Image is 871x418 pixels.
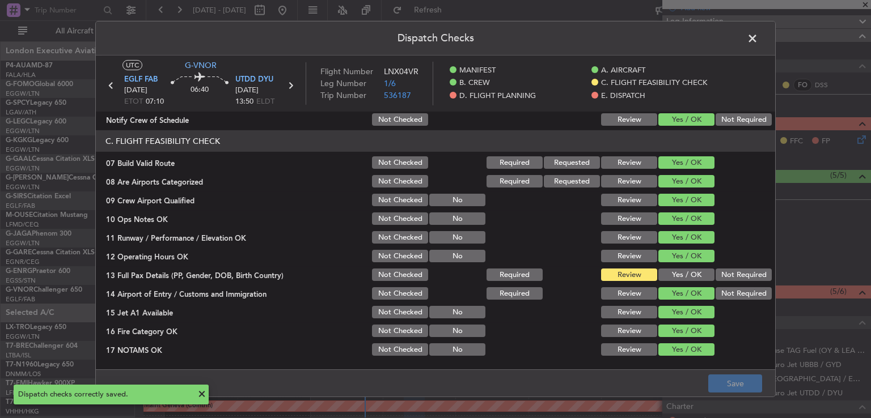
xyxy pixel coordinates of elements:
[96,22,775,56] header: Dispatch Checks
[658,250,714,262] button: Yes / OK
[716,287,772,300] button: Not Required
[658,231,714,244] button: Yes / OK
[658,343,714,356] button: Yes / OK
[658,113,714,126] button: Yes / OK
[658,212,714,225] button: Yes / OK
[18,389,192,400] div: Dispatch checks correctly saved.
[658,268,714,281] button: Yes / OK
[658,175,714,187] button: Yes / OK
[658,306,714,318] button: Yes / OK
[658,287,714,300] button: Yes / OK
[716,113,772,126] button: Not Required
[658,156,714,169] button: Yes / OK
[601,78,707,89] span: C. FLIGHT FEASIBILITY CHECK
[658,194,714,206] button: Yes / OK
[716,362,772,374] button: Not Required
[658,362,714,374] button: Yes / OK
[716,268,772,281] button: Not Required
[658,325,714,337] button: Yes / OK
